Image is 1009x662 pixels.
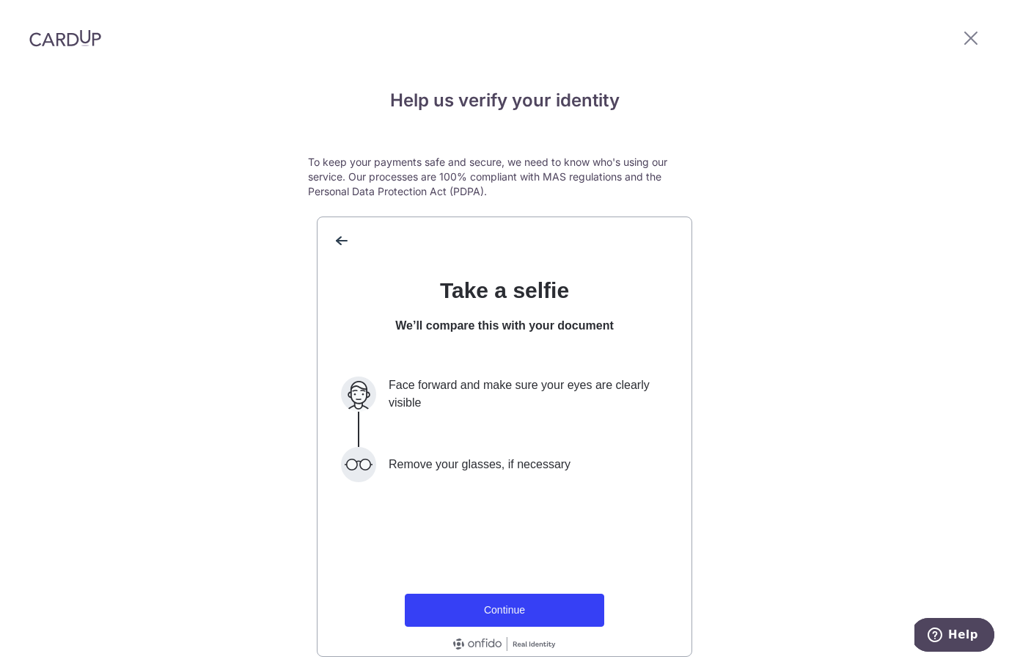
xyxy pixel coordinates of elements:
[341,317,668,335] div: We’ll compare this with your document
[308,155,701,199] p: To keep your payments safe and secure, we need to know who's using our service. Our processes are...
[308,87,701,114] h4: Help us verify your identity
[34,10,64,23] span: Help
[29,29,101,47] img: CardUp
[341,377,668,482] ul: Tips to take a good selfie
[329,229,384,252] button: back
[914,618,994,655] iframe: Opens a widget where you can find more information
[405,594,604,627] button: Continue
[376,377,668,412] span: Face forward and make sure your eyes are clearly visible
[376,447,570,482] span: Remove your glasses, if necessary
[440,278,569,302] span: Take a selfie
